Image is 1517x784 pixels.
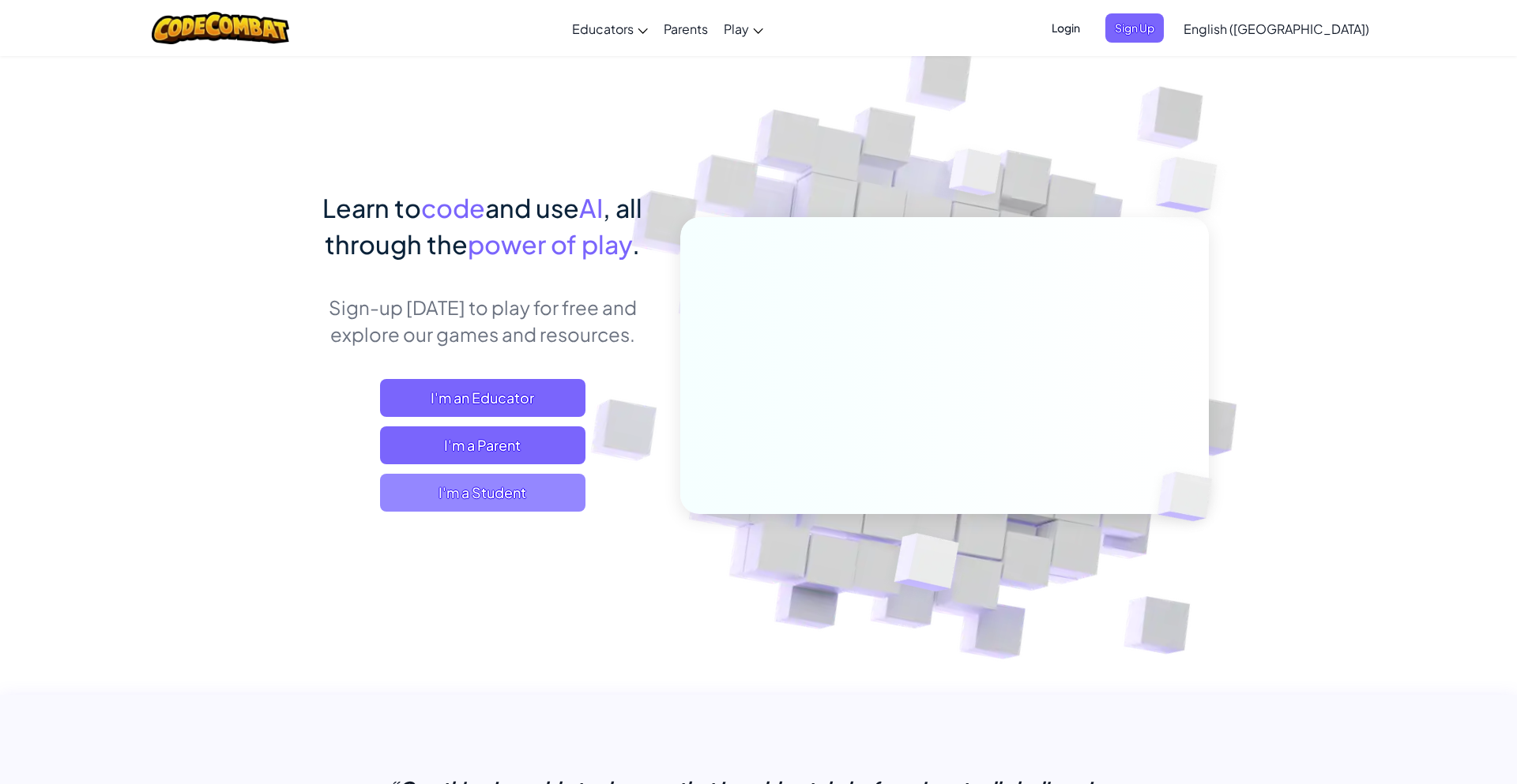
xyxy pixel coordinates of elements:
img: CodeCombat logo [152,12,290,44]
span: AI [579,192,603,223]
span: . [632,228,640,260]
img: Overlap cubes [1124,118,1261,252]
p: Sign-up [DATE] to play for free and explore our games and resources. [308,294,657,347]
span: and use [485,192,579,223]
a: I'm a Parent [380,426,585,464]
img: Overlap cubes [920,118,1033,235]
span: English ([GEOGRAPHIC_DATA]) [1184,21,1369,37]
span: Learn to [322,192,421,223]
span: code [421,192,485,223]
a: I'm an Educator [380,379,585,417]
span: Educators [572,21,634,37]
button: Login [1042,13,1090,43]
img: Overlap cubes [856,500,997,631]
span: power of play [468,228,632,260]
span: Play [724,21,749,37]
img: Overlap cubes [1131,439,1250,554]
button: Sign Up [1105,13,1164,43]
button: I'm a Student [380,474,585,512]
a: Parents [656,7,716,50]
a: Educators [564,7,656,50]
a: Play [716,7,771,50]
a: English ([GEOGRAPHIC_DATA]) [1176,7,1377,50]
